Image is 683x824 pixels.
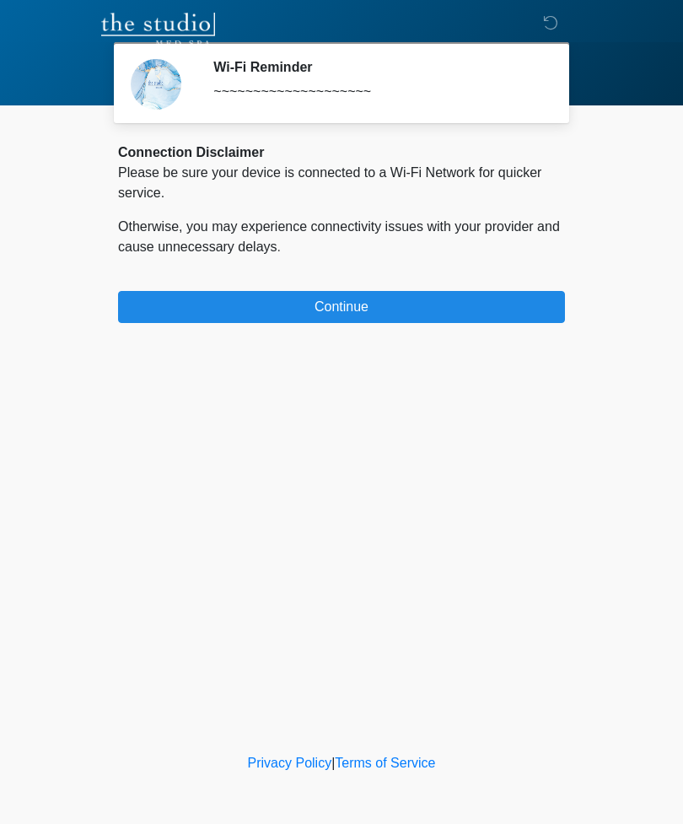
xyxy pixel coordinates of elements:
[331,756,335,770] a: |
[213,82,540,102] div: ~~~~~~~~~~~~~~~~~~~~
[118,163,565,203] p: Please be sure your device is connected to a Wi-Fi Network for quicker service.
[118,291,565,323] button: Continue
[118,143,565,163] div: Connection Disclaimer
[248,756,332,770] a: Privacy Policy
[131,59,181,110] img: Agent Avatar
[213,59,540,75] h2: Wi-Fi Reminder
[335,756,435,770] a: Terms of Service
[277,240,281,254] span: .
[101,13,215,46] img: The Studio Med Spa Logo
[118,217,565,257] p: Otherwise, you may experience connectivity issues with your provider and cause unnecessary delays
